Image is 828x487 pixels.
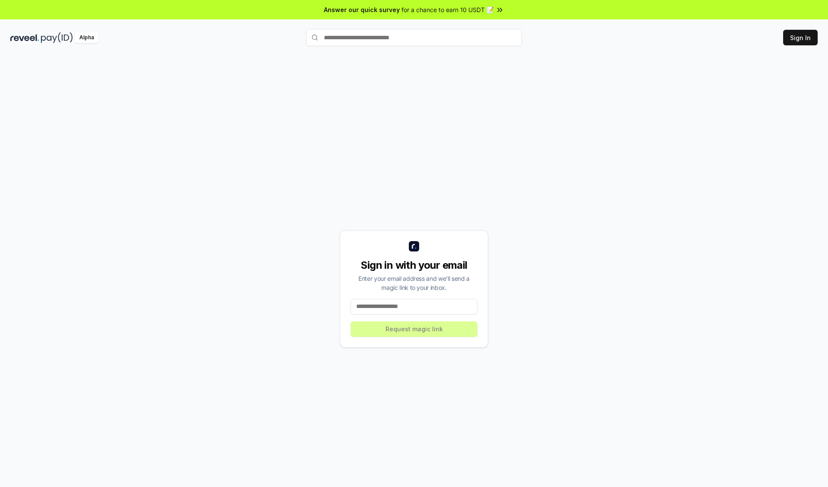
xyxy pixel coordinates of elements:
span: Answer our quick survey [324,5,400,14]
div: Alpha [75,32,99,43]
span: for a chance to earn 10 USDT 📝 [401,5,494,14]
div: Enter your email address and we’ll send a magic link to your inbox. [351,274,477,292]
button: Sign In [783,30,818,45]
img: logo_small [409,241,419,251]
img: reveel_dark [10,32,39,43]
img: pay_id [41,32,73,43]
div: Sign in with your email [351,258,477,272]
